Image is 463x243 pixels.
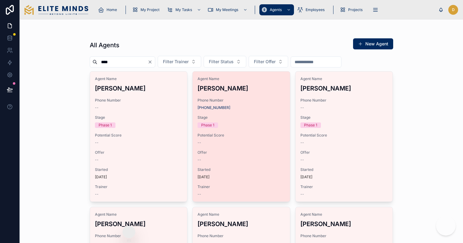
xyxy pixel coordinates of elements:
[198,140,201,145] span: --
[95,212,183,217] span: Agent Name
[198,157,201,162] span: --
[95,133,183,138] span: Potential Score
[198,105,230,110] a: [PHONE_NUMBER]
[300,76,388,81] span: Agent Name
[436,216,456,236] iframe: Botpress
[165,4,204,15] a: My Tasks
[295,4,329,15] a: Employees
[96,4,121,15] a: Home
[95,76,183,81] span: Agent Name
[204,56,246,67] button: Select Button
[198,233,285,238] span: Phone Number
[270,7,282,12] span: Agents
[306,7,325,12] span: Employees
[198,98,285,103] span: Phone Number
[300,157,304,162] span: --
[300,192,304,197] span: --
[198,175,209,179] p: [DATE]
[300,219,388,229] h3: [PERSON_NAME]
[198,219,285,229] h3: [PERSON_NAME]
[205,4,250,15] a: My Meetings
[95,167,183,172] span: Started
[95,98,183,103] span: Phone Number
[107,7,117,12] span: Home
[95,175,107,179] p: [DATE]
[95,233,183,238] span: Phone Number
[304,122,317,128] div: Phase 1
[198,212,285,217] span: Agent Name
[95,105,99,110] span: --
[90,71,188,202] a: Agent Name[PERSON_NAME]Phone Number--StagePhase 1Potential Score--Offer--Started[DATE]Trainer--
[300,150,388,155] span: Offer
[24,5,88,15] img: App logo
[300,233,388,238] span: Phone Number
[209,59,234,65] span: Filter Status
[192,71,290,202] a: Agent Name[PERSON_NAME]Phone Number[PHONE_NUMBER]StagePhase 1Potential Score--Offer--Started[DATE...
[90,41,119,49] h1: All Agents
[249,56,288,67] button: Select Button
[198,76,285,81] span: Agent Name
[198,192,201,197] span: --
[163,59,189,65] span: Filter Trainer
[198,167,285,172] span: Started
[259,4,294,15] a: Agents
[95,115,183,120] span: Stage
[300,105,304,110] span: --
[158,56,201,67] button: Select Button
[198,133,285,138] span: Potential Score
[95,157,99,162] span: --
[99,122,112,128] div: Phase 1
[198,150,285,155] span: Offer
[175,7,192,12] span: My Tasks
[130,4,164,15] a: My Project
[452,7,455,12] span: D
[300,115,388,120] span: Stage
[300,175,312,179] p: [DATE]
[95,219,183,229] h3: [PERSON_NAME]
[95,84,183,93] h3: [PERSON_NAME]
[353,38,393,49] button: New Agent
[95,140,99,145] span: --
[295,71,393,202] a: Agent Name[PERSON_NAME]Phone Number--StagePhase 1Potential Score--Offer--Started[DATE]Trainer--
[300,133,388,138] span: Potential Score
[201,122,214,128] div: Phase 1
[300,98,388,103] span: Phone Number
[338,4,367,15] a: Projects
[95,150,183,155] span: Offer
[348,7,363,12] span: Projects
[216,7,238,12] span: My Meetings
[300,184,388,189] span: Trainer
[198,115,285,120] span: Stage
[148,60,155,64] button: Clear
[254,59,276,65] span: Filter Offer
[93,3,439,17] div: scrollable content
[141,7,160,12] span: My Project
[300,84,388,93] h3: [PERSON_NAME]
[300,212,388,217] span: Agent Name
[95,184,183,189] span: Trainer
[95,192,99,197] span: --
[198,184,285,189] span: Trainer
[198,84,285,93] h3: [PERSON_NAME]
[300,140,304,145] span: --
[300,167,388,172] span: Started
